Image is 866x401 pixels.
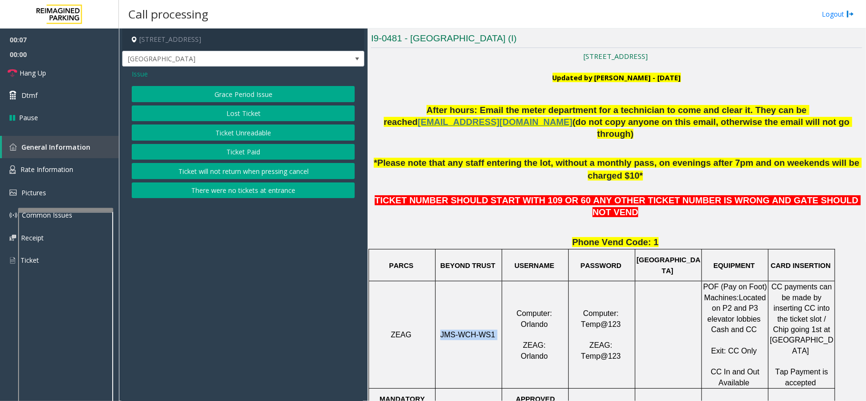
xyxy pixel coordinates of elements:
[21,90,38,100] span: Dtmf
[590,341,613,349] span: ZEAG:
[516,309,552,317] span: Computer:
[132,105,355,122] button: Lost Ticket
[553,73,681,82] b: Updated by [PERSON_NAME] - [DATE]
[523,341,546,349] span: ZEAG:
[521,320,548,328] span: Orlando
[637,256,701,274] span: [GEOGRAPHIC_DATA]
[10,256,16,265] img: 'icon'
[583,309,619,317] span: Computer:
[371,32,862,48] h3: I9-0481 - [GEOGRAPHIC_DATA] (I)
[19,68,46,78] span: Hang Up
[384,105,809,127] span: After hours: Email the meter department for a technician to come and clear it. They can be reached
[711,347,757,355] span: Exit: CC Only
[708,304,761,323] span: on P2 and P3 elevator lobbies
[581,352,621,360] span: Temp@123
[584,51,648,61] a: [STREET_ADDRESS]
[440,262,496,269] span: BEYOND TRUST
[20,165,73,174] span: Rate Information
[10,235,16,241] img: 'icon'
[132,163,355,179] button: Ticket will not return when pressing cancel
[132,69,148,79] span: Issue
[10,143,17,151] img: 'icon'
[123,51,316,67] span: [GEOGRAPHIC_DATA]
[572,237,658,247] span: Phone Vend Code: 1
[581,262,622,269] span: PASSWORD
[581,320,621,328] span: Temp@123
[713,262,755,269] span: EQUIPMENT
[521,352,548,360] span: Orlando
[771,262,831,269] span: CARD INSERTION
[711,368,762,386] span: CC In and Out Available
[2,136,119,158] a: General Information
[375,195,861,217] span: TICKET NUMBER SHOULD START WITH 109 OR 60 ANY OTHER TICKET NUMBER IS WRONG AND GATE SHOULD NOT VEND
[847,9,854,19] img: logout
[132,144,355,160] button: Ticket Paid
[770,283,834,354] span: CC payments can be made by inserting CC into the ticket slot / Chip going 1st at [GEOGRAPHIC_DATA]
[711,325,757,334] span: Cash and CC
[573,117,852,139] span: (do not copy anyone on this email, otherwise the email will not go through)
[374,158,862,181] span: *Please note that any staff entering the lot, without a monthly pass, on evenings after 7pm and o...
[440,331,496,339] span: JMS-WCH-WS1
[132,182,355,199] button: There were no tickets at entrance
[418,117,572,127] span: [EMAIL_ADDRESS][DOMAIN_NAME]
[391,331,412,339] span: ZEAG
[124,2,213,26] h3: Call processing
[10,165,16,174] img: 'icon'
[822,9,854,19] a: Logout
[122,29,364,51] h4: [STREET_ADDRESS]
[21,143,90,152] span: General Information
[389,262,413,269] span: PARCS
[132,86,355,102] button: Grace Period Issue
[515,262,555,269] span: USERNAME
[10,190,17,196] img: 'icon'
[21,188,46,197] span: Pictures
[418,119,572,126] a: [EMAIL_ADDRESS][DOMAIN_NAME]
[132,124,355,141] button: Ticket Unreadable
[739,294,766,302] span: Located
[19,113,38,123] span: Pause
[775,368,830,386] span: Tap Payment is accepted
[703,283,769,301] span: POF (Pay on Foot) Machines:
[10,211,17,219] img: 'icon'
